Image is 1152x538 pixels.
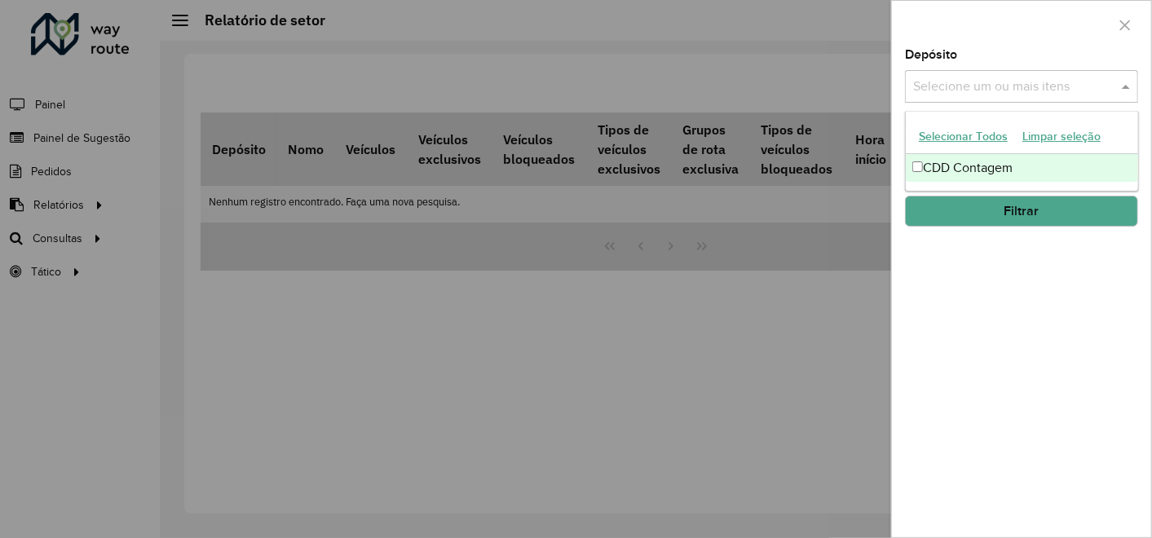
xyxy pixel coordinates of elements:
[905,47,957,61] font: Depósito
[923,161,1013,174] font: CDD Contagem
[905,196,1138,227] button: Filtrar
[905,111,1139,192] ng-dropdown-panel: Lista de opções
[1015,124,1108,149] button: Limpar seleção
[911,124,1015,149] button: Selecionar Todos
